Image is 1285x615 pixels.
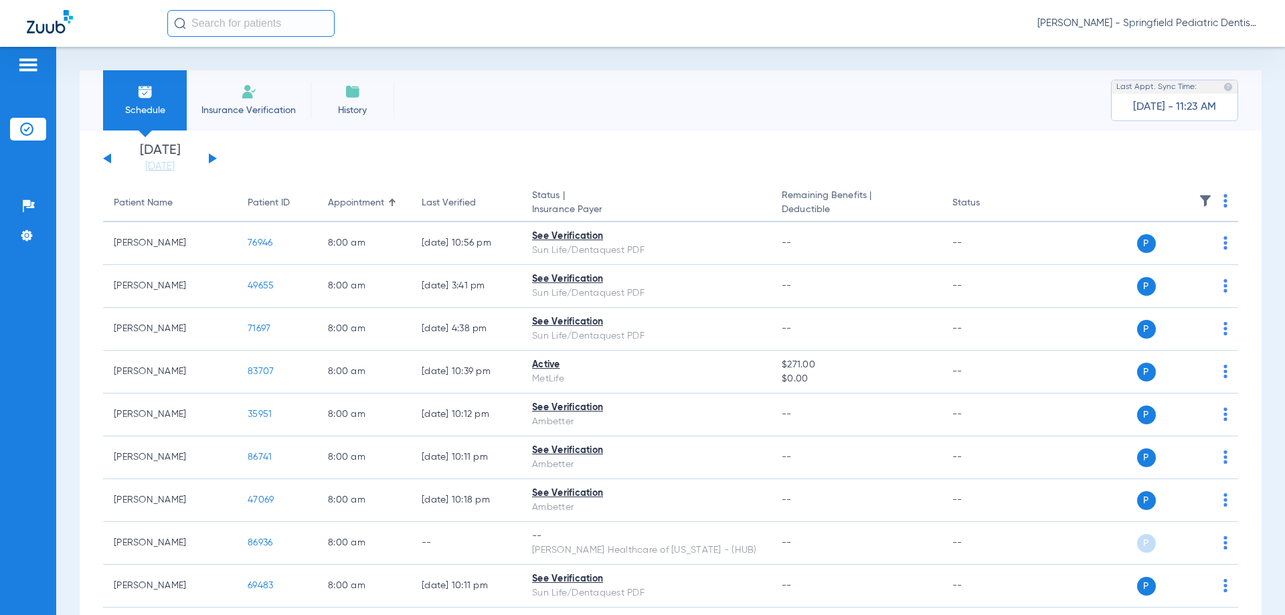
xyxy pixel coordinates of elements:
td: [PERSON_NAME] [103,436,237,479]
div: Last Verified [422,196,511,210]
div: MetLife [532,372,760,386]
div: Patient Name [114,196,226,210]
td: [DATE] 10:39 PM [411,351,521,393]
span: P [1137,491,1156,510]
span: 76946 [248,238,272,248]
div: Sun Life/Dentaquest PDF [532,286,760,300]
div: Ambetter [532,458,760,472]
span: -- [782,495,792,505]
div: See Verification [532,401,760,415]
span: 49655 [248,281,274,290]
img: filter.svg [1199,194,1212,207]
div: -- [532,529,760,543]
td: [DATE] 10:18 PM [411,479,521,522]
img: group-dot-blue.svg [1223,408,1227,421]
input: Search for patients [167,10,335,37]
img: group-dot-blue.svg [1223,236,1227,250]
span: 86936 [248,538,272,547]
span: [PERSON_NAME] - Springfield Pediatric Dentistry [1037,17,1258,30]
td: -- [411,522,521,565]
img: last sync help info [1223,82,1233,92]
img: group-dot-blue.svg [1223,493,1227,507]
td: -- [942,479,1032,522]
div: Appointment [328,196,400,210]
td: [PERSON_NAME] [103,479,237,522]
span: P [1137,406,1156,424]
div: See Verification [532,444,760,458]
td: [PERSON_NAME] [103,565,237,608]
td: -- [942,265,1032,308]
td: [DATE] 10:12 PM [411,393,521,436]
div: See Verification [532,487,760,501]
div: Active [532,358,760,372]
td: [DATE] 3:41 PM [411,265,521,308]
span: 71697 [248,324,270,333]
span: -- [782,410,792,419]
td: 8:00 AM [317,479,411,522]
img: Zuub Logo [27,10,73,33]
div: Patient ID [248,196,290,210]
span: Schedule [113,104,177,117]
td: [PERSON_NAME] [103,222,237,265]
img: hamburger-icon [17,57,39,73]
span: 83707 [248,367,274,376]
div: Last Verified [422,196,476,210]
td: [PERSON_NAME] [103,265,237,308]
span: P [1137,320,1156,339]
img: Search Icon [174,17,186,29]
td: 8:00 AM [317,351,411,393]
span: Last Appt. Sync Time: [1116,80,1197,94]
img: group-dot-blue.svg [1223,450,1227,464]
iframe: Chat Widget [1218,551,1285,615]
th: Remaining Benefits | [771,185,941,222]
span: [DATE] - 11:23 AM [1133,100,1216,114]
span: -- [782,452,792,462]
img: group-dot-blue.svg [1223,536,1227,549]
span: Insurance Verification [197,104,301,117]
th: Status [942,185,1032,222]
img: History [345,84,361,100]
td: [PERSON_NAME] [103,522,237,565]
span: History [321,104,384,117]
td: -- [942,522,1032,565]
td: -- [942,565,1032,608]
td: 8:00 AM [317,565,411,608]
td: 8:00 AM [317,222,411,265]
span: -- [782,281,792,290]
span: -- [782,538,792,547]
img: Manual Insurance Verification [241,84,257,100]
td: 8:00 AM [317,436,411,479]
div: See Verification [532,272,760,286]
span: Insurance Payer [532,203,760,217]
img: Schedule [137,84,153,100]
span: P [1137,234,1156,253]
td: -- [942,436,1032,479]
span: P [1137,363,1156,381]
div: Sun Life/Dentaquest PDF [532,586,760,600]
td: -- [942,351,1032,393]
td: [DATE] 10:11 PM [411,436,521,479]
td: [DATE] 10:56 PM [411,222,521,265]
td: 8:00 AM [317,308,411,351]
td: -- [942,308,1032,351]
span: -- [782,581,792,590]
span: -- [782,238,792,248]
div: See Verification [532,230,760,244]
div: Ambetter [532,501,760,515]
img: group-dot-blue.svg [1223,279,1227,292]
span: Deductible [782,203,930,217]
th: Status | [521,185,771,222]
div: Ambetter [532,415,760,429]
td: 8:00 AM [317,393,411,436]
img: group-dot-blue.svg [1223,322,1227,335]
td: [PERSON_NAME] [103,308,237,351]
div: Sun Life/Dentaquest PDF [532,329,760,343]
span: $0.00 [782,372,930,386]
div: [PERSON_NAME] Healthcare of [US_STATE] - (HUB) [532,543,760,557]
img: group-dot-blue.svg [1223,194,1227,207]
div: See Verification [532,572,760,586]
span: 35951 [248,410,272,419]
div: Patient ID [248,196,307,210]
td: 8:00 AM [317,522,411,565]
